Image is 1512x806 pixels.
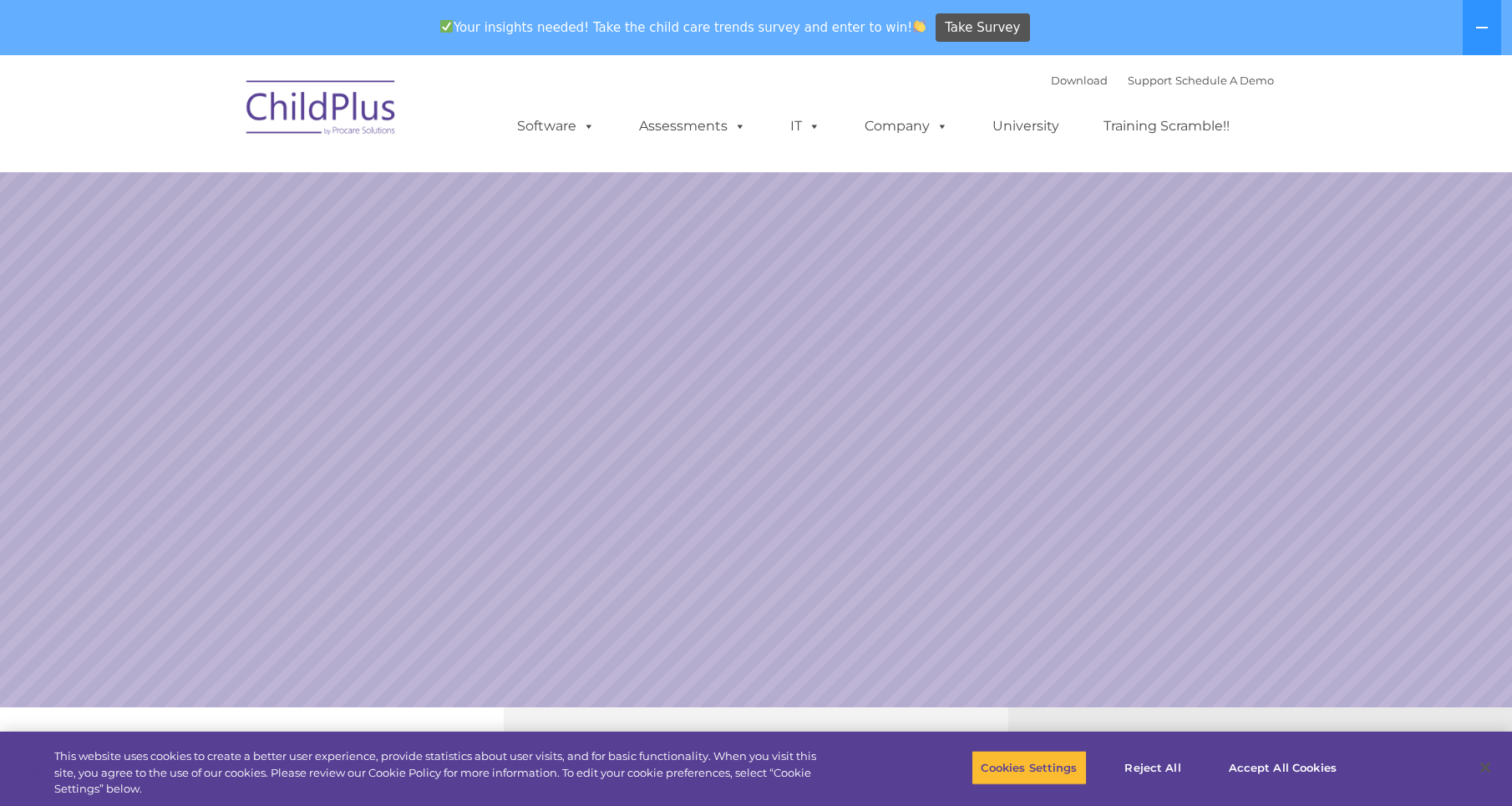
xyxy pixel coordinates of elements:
[936,13,1030,43] a: Take Survey
[1175,74,1274,87] a: Schedule A Demo
[1101,750,1205,785] button: Reject All
[972,750,1086,785] button: Cookies Settings
[1128,74,1172,87] a: Support
[848,110,965,143] a: Company
[1051,74,1274,87] font: |
[500,110,611,143] a: Software
[774,110,837,143] a: IT
[1087,110,1246,143] a: Training Scramble!!
[232,110,283,123] span: Last name
[1467,749,1504,786] button: Close
[1051,74,1108,87] a: Download
[913,20,926,33] img: 👏
[945,13,1020,43] span: Take Survey
[976,110,1076,143] a: University
[238,69,405,152] img: ChildPlus by Procare Solutions
[232,179,303,191] span: Phone number
[433,11,933,43] span: Your insights needed! Take the child care trends survey and enter to win!
[440,20,453,33] img: ✅
[622,110,763,143] a: Assessments
[54,748,832,798] div: This website uses cookies to create a better user experience, provide statistics about user visit...
[1220,750,1346,785] button: Accept All Cookies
